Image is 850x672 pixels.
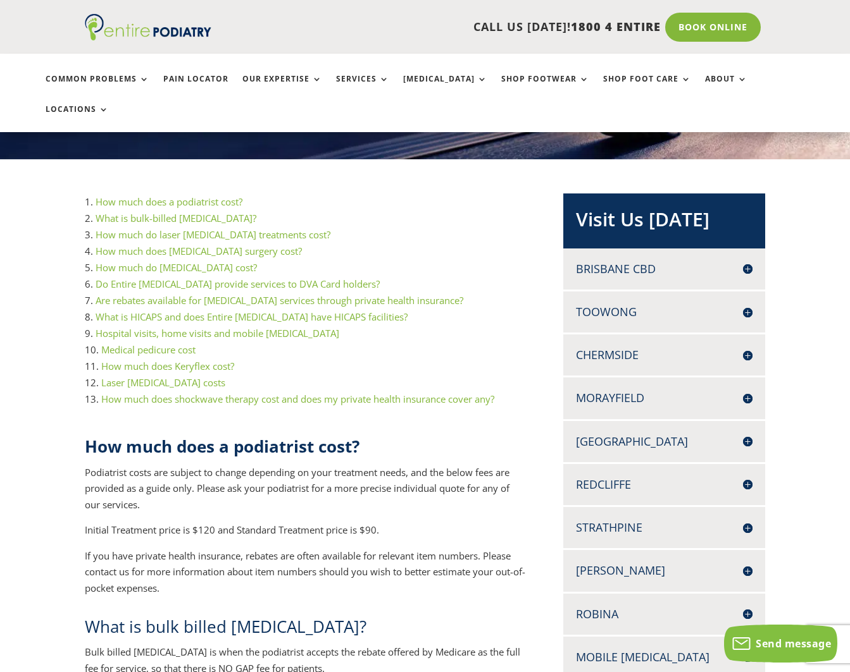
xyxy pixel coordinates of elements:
a: How much do [MEDICAL_DATA] cost? [96,261,257,274]
h4: [GEOGRAPHIC_DATA] [576,434,753,449]
span: 1800 4 ENTIRE [571,19,661,34]
a: Common Problems [46,75,149,102]
strong: How much does a podiatrist cost? [85,435,359,458]
h4: Robina [576,606,753,622]
h4: Toowong [576,304,753,320]
h4: Strathpine [576,520,753,535]
h4: Mobile [MEDICAL_DATA] [576,649,753,665]
a: Shop Footwear [501,75,589,102]
a: Services [336,75,389,102]
a: Our Expertise [242,75,322,102]
a: How much does Keryflex cost? [101,360,234,372]
a: About [705,75,747,102]
button: Send message [724,625,837,663]
a: Pain Locator [163,75,228,102]
a: Are rebates available for [MEDICAL_DATA] services through private health insurance? [96,294,463,307]
a: Medical pedicure cost [101,343,196,356]
span: Send message [756,637,831,651]
a: How much does shockwave therapy cost and does my private health insurance cover any? [101,393,494,405]
a: [MEDICAL_DATA] [403,75,487,102]
a: Do Entire [MEDICAL_DATA] provide services to DVA Card holders? [96,278,380,290]
h4: [PERSON_NAME] [576,563,753,578]
a: Hospital visits, home visits and mobile [MEDICAL_DATA] [96,327,339,339]
h4: Chermside [576,347,753,363]
a: What is HICAPS and does Entire [MEDICAL_DATA] have HICAPS facilities? [96,310,408,323]
a: Laser [MEDICAL_DATA] costs [101,376,225,389]
a: Entire Podiatry [85,30,211,43]
h2: What is bulk billed [MEDICAL_DATA]? [85,615,526,644]
h4: Brisbane CBD [576,261,753,277]
h4: Morayfield [576,390,753,406]
p: Podiatrist costs are subject to change depending on your treatment needs, and the below fees are ... [85,465,526,523]
h2: Visit Us [DATE] [576,206,753,239]
a: How much do laser [MEDICAL_DATA] treatments cost? [96,228,330,241]
p: Initial Treatment price is $120 and Standard Treatment price is $90. [85,522,526,548]
a: How much does a podiatrist cost? [96,195,242,208]
a: Shop Foot Care [603,75,691,102]
a: How much does [MEDICAL_DATA] surgery cost? [96,245,302,257]
a: Locations [46,105,109,132]
h4: Redcliffe [576,477,753,492]
a: Book Online [665,13,761,42]
p: If you have private health insurance, rebates are often available for relevant item numbers. Plea... [85,548,526,597]
img: logo (1) [85,14,211,40]
p: CALL US [DATE]! [239,19,661,35]
a: What is bulk-billed [MEDICAL_DATA]? [96,212,256,224]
